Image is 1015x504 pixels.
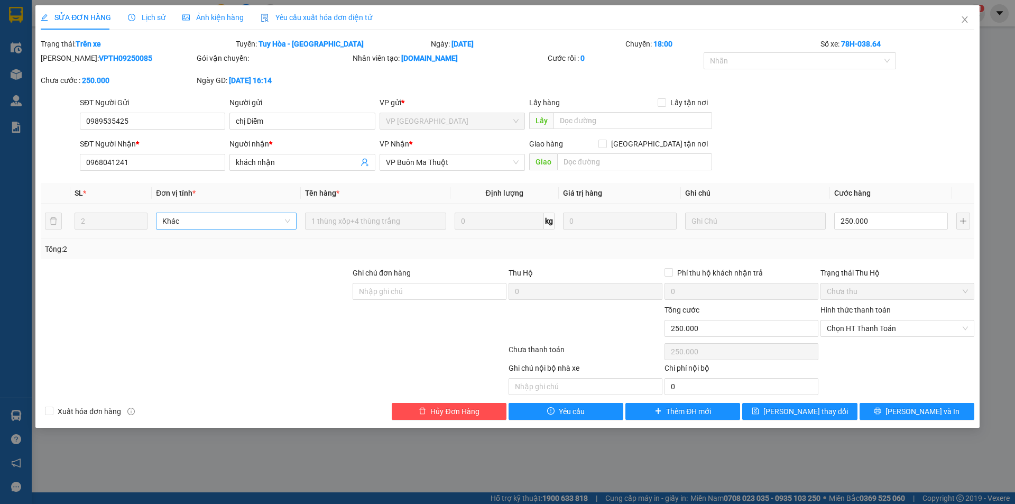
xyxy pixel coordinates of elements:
[563,189,602,197] span: Giá trị hàng
[305,189,339,197] span: Tên hàng
[860,403,974,420] button: printer[PERSON_NAME] và In
[563,213,677,230] input: 0
[261,13,372,22] span: Yêu cầu xuất hóa đơn điện tử
[353,269,411,277] label: Ghi chú đơn hàng
[509,378,662,395] input: Nhập ghi chú
[451,40,474,48] b: [DATE]
[80,138,225,150] div: SĐT Người Nhận
[834,189,871,197] span: Cước hàng
[182,13,244,22] span: Ảnh kiện hàng
[742,403,857,420] button: save[PERSON_NAME] thay đổi
[430,38,625,50] div: Ngày:
[235,38,430,50] div: Tuyến:
[82,76,109,85] b: 250.000
[486,189,523,197] span: Định lượng
[820,267,974,279] div: Trạng thái Thu Hộ
[197,52,350,64] div: Gói vận chuyển:
[841,40,881,48] b: 78H-038.64
[625,403,740,420] button: plusThêm ĐH mới
[259,40,364,48] b: Tuy Hòa - [GEOGRAPHIC_DATA]
[580,54,585,62] b: 0
[509,362,662,378] div: Ghi chú nội bộ nhà xe
[654,407,662,416] span: plus
[353,283,506,300] input: Ghi chú đơn hàng
[128,14,135,21] span: clock-circle
[673,267,767,279] span: Phí thu hộ khách nhận trả
[380,140,409,148] span: VP Nhận
[45,243,392,255] div: Tổng: 2
[529,98,560,107] span: Lấy hàng
[685,213,826,230] input: Ghi Chú
[827,283,968,299] span: Chưa thu
[509,403,623,420] button: exclamation-circleYêu cầu
[547,407,555,416] span: exclamation-circle
[41,14,48,21] span: edit
[559,406,585,417] span: Yêu cầu
[127,408,135,415] span: info-circle
[666,406,711,417] span: Thêm ĐH mới
[401,54,458,62] b: [DOMAIN_NAME]
[529,140,563,148] span: Giao hàng
[885,406,959,417] span: [PERSON_NAME] và In
[80,97,225,108] div: SĐT Người Gửi
[557,153,712,170] input: Dọc đường
[41,75,195,86] div: Chưa cước :
[40,38,235,50] div: Trạng thái:
[353,52,546,64] div: Nhân viên tạo:
[182,14,190,21] span: picture
[509,269,533,277] span: Thu Hộ
[553,112,712,129] input: Dọc đường
[197,75,350,86] div: Ngày GD:
[819,38,975,50] div: Số xe:
[76,40,101,48] b: Trên xe
[53,406,125,417] span: Xuất hóa đơn hàng
[229,97,375,108] div: Người gửi
[361,158,369,167] span: user-add
[75,189,83,197] span: SL
[820,306,891,314] label: Hình thức thanh toán
[827,320,968,336] span: Chọn HT Thanh Toán
[430,406,479,417] span: Hủy Đơn Hàng
[665,362,818,378] div: Chi phí nội bộ
[386,154,519,170] span: VP Buôn Ma Thuột
[508,344,663,362] div: Chưa thanh toán
[386,113,519,129] span: VP Tuy Hòa
[305,213,446,230] input: VD: Bàn, Ghế
[380,97,525,108] div: VP gửi
[529,153,557,170] span: Giao
[681,183,830,204] th: Ghi chú
[45,213,62,230] button: delete
[128,13,165,22] span: Lịch sử
[665,306,699,314] span: Tổng cước
[548,52,702,64] div: Cước rồi :
[229,76,272,85] b: [DATE] 16:14
[544,213,555,230] span: kg
[41,52,195,64] div: [PERSON_NAME]:
[99,54,152,62] b: VPTH09250085
[261,14,269,22] img: icon
[607,138,712,150] span: [GEOGRAPHIC_DATA] tận nơi
[41,13,111,22] span: SỬA ĐƠN HÀNG
[950,5,980,35] button: Close
[666,97,712,108] span: Lấy tận nơi
[392,403,506,420] button: deleteHủy Đơn Hàng
[162,213,290,229] span: Khác
[624,38,819,50] div: Chuyến:
[956,213,970,230] button: plus
[156,189,196,197] span: Đơn vị tính
[419,407,426,416] span: delete
[874,407,881,416] span: printer
[961,15,969,24] span: close
[752,407,759,416] span: save
[229,138,375,150] div: Người nhận
[653,40,672,48] b: 18:00
[529,112,553,129] span: Lấy
[763,406,848,417] span: [PERSON_NAME] thay đổi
